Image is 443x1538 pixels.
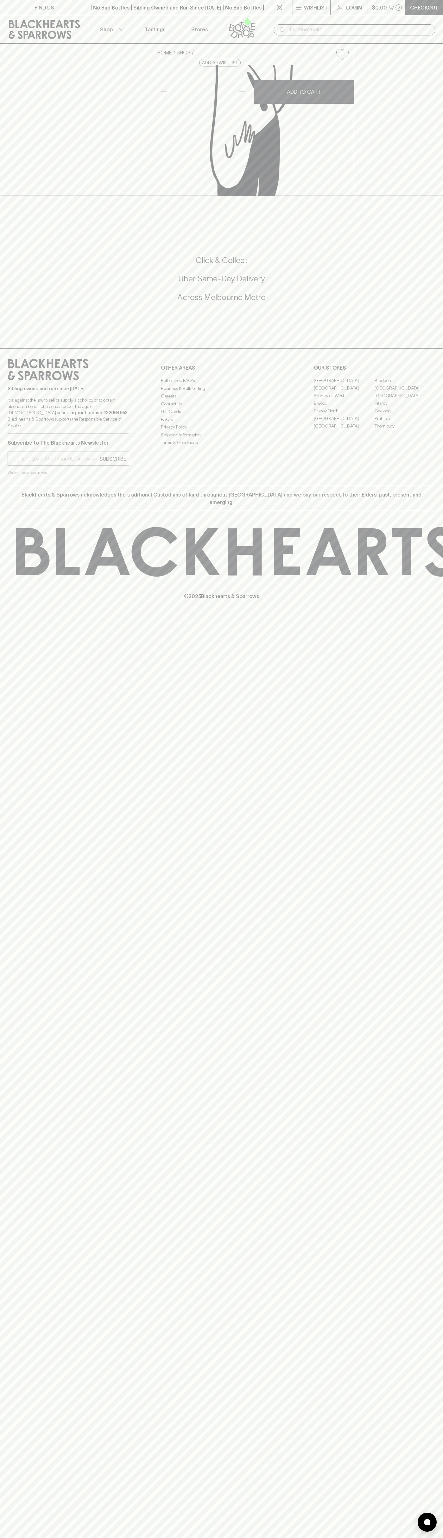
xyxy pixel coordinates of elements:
[314,422,375,430] a: [GEOGRAPHIC_DATA]
[157,50,172,55] a: HOME
[334,46,351,62] button: Add to wishlist
[161,431,282,439] a: Shipping Information
[8,439,129,447] p: Subscribe to The Blackhearts Newsletter
[397,6,400,9] p: 0
[346,4,362,11] p: Login
[8,469,129,476] p: We will never spam you
[375,399,435,407] a: Fitzroy
[199,59,241,66] button: Add to wishlist
[161,416,282,423] a: FAQ's
[161,408,282,416] a: Gift Cards
[145,26,165,33] p: Tastings
[375,422,435,430] a: Thornbury
[375,415,435,422] a: Prahran
[375,384,435,392] a: [GEOGRAPHIC_DATA]
[375,377,435,384] a: Braddon
[97,452,129,466] button: SUBSCRIBE
[161,385,282,392] a: Business & Bulk Gifting
[8,273,435,284] h5: Uber Same-Day Delivery
[314,392,375,399] a: Brunswick West
[12,491,431,506] p: Blackhearts & Sparrows acknowledges the traditional Custodians of land throughout [GEOGRAPHIC_DAT...
[152,65,354,196] img: Blackhearts Hamper Box
[410,4,439,11] p: Checkout
[289,25,430,35] input: Try "Pinot noir"
[191,26,208,33] p: Stores
[161,423,282,431] a: Privacy Policy
[100,455,126,463] p: SUBSCRIBE
[314,407,375,415] a: Fitzroy North
[161,439,282,447] a: Terms & Conditions
[161,364,282,372] p: OTHER AREAS
[8,255,435,266] h5: Click & Collect
[177,15,222,43] a: Stores
[100,26,113,33] p: Shop
[304,4,328,11] p: Wishlist
[372,4,387,11] p: $0.00
[314,399,375,407] a: Elwood
[13,454,97,464] input: e.g. jane@blackheartsandsparrows.com.au
[161,400,282,408] a: Contact Us
[133,15,177,43] a: Tastings
[35,4,54,11] p: FIND US
[314,377,375,384] a: [GEOGRAPHIC_DATA]
[8,385,129,392] p: Sibling owned and run since [DATE]
[8,292,435,303] h5: Across Melbourne Metro
[314,384,375,392] a: [GEOGRAPHIC_DATA]
[287,88,321,96] p: ADD TO CART
[254,80,354,104] button: ADD TO CART
[8,230,435,336] div: Call to action block
[424,1519,430,1525] img: bubble-icon
[375,392,435,399] a: [GEOGRAPHIC_DATA]
[375,407,435,415] a: Geelong
[8,397,129,428] p: It is against the law to sell or supply alcohol to, or to obtain alcohol on behalf of a person un...
[314,415,375,422] a: [GEOGRAPHIC_DATA]
[161,377,282,385] a: Bottle Drop FAQ's
[314,364,435,372] p: OUR STORES
[177,50,190,55] a: SHOP
[89,15,133,43] button: Shop
[161,392,282,400] a: Careers
[69,410,128,415] strong: Liquor License #32064953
